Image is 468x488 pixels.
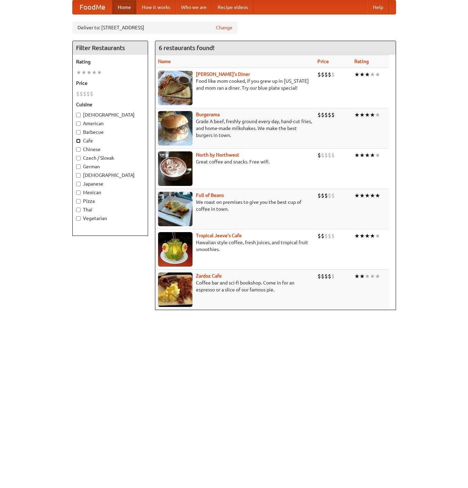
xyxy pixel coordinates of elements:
[76,139,81,143] input: Cafe
[196,71,250,77] a: [PERSON_NAME]'s Diner
[331,192,335,199] li: $
[212,0,253,14] a: Recipe videos
[83,90,86,98] li: $
[76,190,81,195] input: Mexican
[324,151,328,159] li: $
[354,272,360,280] li: ★
[76,206,144,213] label: Thai
[76,216,81,221] input: Vegetarian
[328,71,331,78] li: $
[158,71,193,105] img: sallys.jpg
[112,0,136,14] a: Home
[72,21,238,34] div: Deliver to: [STREET_ADDRESS]
[370,151,375,159] li: ★
[360,151,365,159] li: ★
[331,272,335,280] li: $
[331,151,335,159] li: $
[365,272,370,280] li: ★
[76,155,144,161] label: Czech / Slovak
[76,120,144,127] label: American
[370,111,375,119] li: ★
[76,113,81,117] input: [DEMOGRAPHIC_DATA]
[76,198,144,205] label: Pizza
[86,69,92,76] li: ★
[331,111,335,119] li: $
[360,71,365,78] li: ★
[324,192,328,199] li: $
[321,232,324,240] li: $
[158,239,312,253] p: Hawaiian style coffee, fresh juices, and tropical fruit smoothies.
[158,78,312,91] p: Food like mom cooked, if you grew up in [US_STATE] and mom ran a diner. Try our blue plate special!
[159,44,215,51] ng-pluralize: 6 restaurants found!
[318,192,321,199] li: $
[196,233,242,238] a: Tropical Jeeve's Cafe
[324,71,328,78] li: $
[76,137,144,144] label: Cafe
[76,90,80,98] li: $
[158,158,312,165] p: Great coffee and snacks. Free wifi.
[216,24,232,31] a: Change
[76,172,144,179] label: [DEMOGRAPHIC_DATA]
[76,165,81,169] input: German
[73,0,112,14] a: FoodMe
[136,0,176,14] a: How it works
[196,112,220,117] b: Burgerama
[92,69,97,76] li: ★
[73,41,148,55] h4: Filter Restaurants
[76,111,144,118] label: [DEMOGRAPHIC_DATA]
[328,272,331,280] li: $
[76,173,81,178] input: [DEMOGRAPHIC_DATA]
[354,192,360,199] li: ★
[196,152,239,158] a: North by Northwest
[81,69,86,76] li: ★
[90,90,93,98] li: $
[328,192,331,199] li: $
[158,151,193,186] img: north.jpg
[80,90,83,98] li: $
[318,151,321,159] li: $
[354,232,360,240] li: ★
[375,71,380,78] li: ★
[76,58,144,65] h5: Rating
[354,151,360,159] li: ★
[76,208,81,212] input: Thai
[86,90,90,98] li: $
[318,71,321,78] li: $
[321,111,324,119] li: $
[318,232,321,240] li: $
[158,272,193,307] img: zardoz.jpg
[76,69,81,76] li: ★
[375,272,380,280] li: ★
[360,192,365,199] li: ★
[370,272,375,280] li: ★
[158,232,193,267] img: jeeves.jpg
[365,71,370,78] li: ★
[328,151,331,159] li: $
[375,111,380,119] li: ★
[318,111,321,119] li: $
[367,0,389,14] a: Help
[76,130,81,135] input: Barbecue
[76,189,144,196] label: Mexican
[158,59,171,64] a: Name
[321,71,324,78] li: $
[76,147,81,152] input: Chinese
[76,129,144,136] label: Barbecue
[76,101,144,108] h5: Cuisine
[196,192,224,198] a: Full of Beans
[370,232,375,240] li: ★
[321,151,324,159] li: $
[321,192,324,199] li: $
[76,182,81,186] input: Japanese
[158,199,312,212] p: We roast on premises to give you the best cup of coffee in town.
[328,111,331,119] li: $
[328,232,331,240] li: $
[76,156,81,160] input: Czech / Slovak
[365,192,370,199] li: ★
[97,69,102,76] li: ★
[76,80,144,87] h5: Price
